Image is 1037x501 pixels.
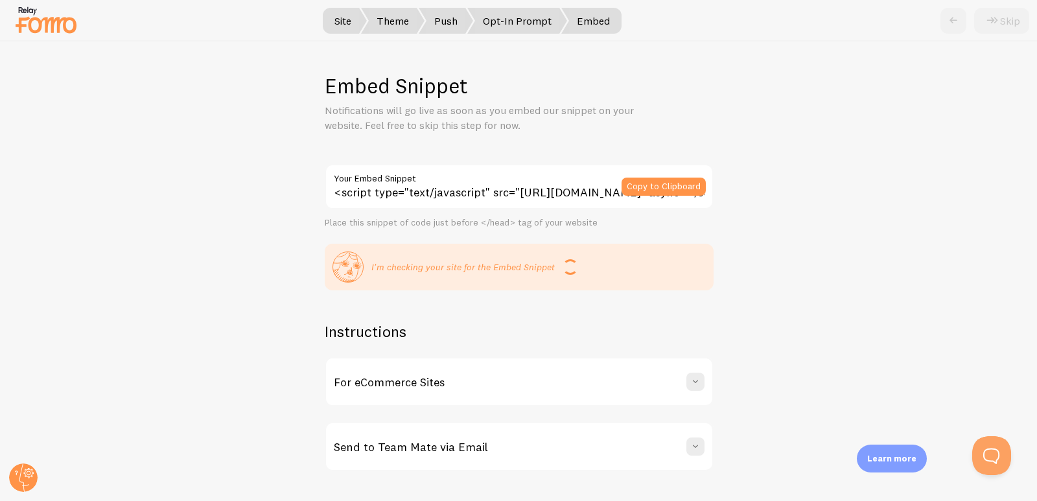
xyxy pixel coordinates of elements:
[334,439,488,454] h3: Send to Team Mate via Email
[325,73,714,99] h1: Embed Snippet
[325,103,636,133] p: Notifications will go live as soon as you embed our snippet on your website. Feel free to skip th...
[325,321,714,342] h2: Instructions
[972,436,1011,475] iframe: Help Scout Beacon - Open
[867,452,916,465] p: Learn more
[325,164,714,186] label: Your Embed Snippet
[325,217,714,229] div: Place this snippet of code just before </head> tag of your website
[334,375,445,390] h3: For eCommerce Sites
[14,3,78,36] img: fomo-relay-logo-orange.svg
[371,261,555,274] p: I'm checking your site for the Embed Snippet
[622,178,706,196] button: Copy to Clipboard
[857,445,927,472] div: Learn more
